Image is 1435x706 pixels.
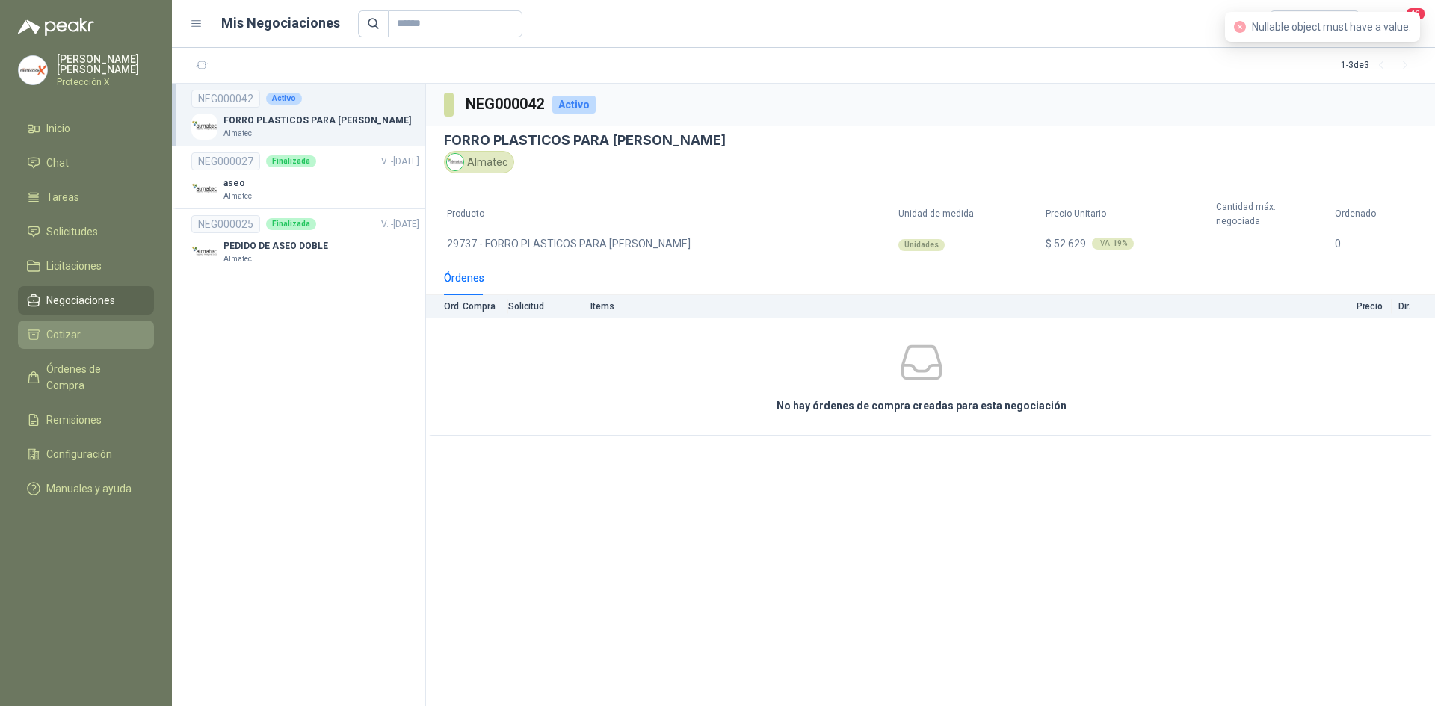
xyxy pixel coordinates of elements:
th: Dir. [1392,295,1435,318]
th: Solicitud [508,295,590,318]
p: Almatec [223,128,252,140]
a: Negociaciones [18,286,154,315]
span: V. - [DATE] [381,219,419,229]
img: Company Logo [447,154,463,170]
td: 0 [1332,232,1417,255]
a: Cotizar [18,321,154,349]
a: Licitaciones [18,252,154,280]
img: Logo peakr [18,18,94,36]
div: Activo [266,93,302,105]
h3: No hay órdenes de compra creadas para esta negociación [777,397,1067,414]
img: Company Logo [19,56,47,84]
div: Activo [552,96,596,114]
span: Inicio [46,120,70,137]
th: Producto [444,197,895,232]
span: Tareas [46,189,79,205]
img: Company Logo [191,239,217,265]
span: 12 [1405,7,1426,21]
div: Órdenes [444,270,484,286]
a: Tareas [18,183,154,211]
span: Órdenes de Compra [46,361,140,394]
p: Protección X [57,78,154,87]
th: Unidad de medida [895,197,1043,232]
b: 19 % [1113,240,1128,247]
a: Chat [18,149,154,177]
a: NEG000027FinalizadaV. -[DATE] Company LogoaseoAlmatec [191,152,419,202]
span: Remisiones [46,412,102,428]
span: Configuración [46,446,112,462]
button: 12 [1390,10,1417,37]
span: Cotizar [46,326,81,343]
div: IVA [1092,238,1134,250]
h1: Mis Negociaciones [221,13,340,34]
span: V. - [DATE] [381,156,419,167]
th: Ordenado [1332,197,1417,232]
h3: NEG000042 [466,93,546,116]
div: Almatec [444,151,514,173]
span: close-circle [1234,21,1246,33]
a: NEG000042ActivoCompany LogoFORRO PLASTICOS PARA [PERSON_NAME]Almatec [191,90,419,140]
p: [PERSON_NAME] [PERSON_NAME] [57,54,154,75]
div: NEG000042 [191,90,260,108]
th: Precio Unitario [1043,197,1213,232]
th: Cantidad máx. negociada [1213,197,1332,232]
img: Company Logo [191,176,217,202]
div: NEG000027 [191,152,260,170]
th: Items [590,295,1294,318]
a: Órdenes de Compra [18,355,154,400]
img: Company Logo [191,114,217,140]
div: NEG000025 [191,215,260,233]
p: FORRO PLASTICOS PARA [PERSON_NAME] [223,114,411,128]
th: Ord. Compra [426,295,508,318]
a: Manuales y ayuda [18,474,154,503]
p: Almatec [223,253,252,265]
div: Unidades [898,239,945,251]
span: 29737 - FORRO PLASTICOS PARA [PERSON_NAME] [447,235,691,252]
div: Finalizada [266,155,316,167]
h3: FORRO PLASTICOS PARA [PERSON_NAME] [444,132,1417,148]
p: PEDIDO DE ASEO DOBLE [223,239,328,253]
th: Precio [1294,295,1392,318]
span: Licitaciones [46,258,102,274]
span: Solicitudes [46,223,98,240]
span: Chat [46,155,69,171]
a: Solicitudes [18,217,154,246]
span: Nullable object must have a value. [1252,21,1411,33]
a: Configuración [18,440,154,468]
div: 1 - 3 de 3 [1341,54,1417,78]
div: Finalizada [266,218,316,230]
p: aseo [223,176,252,191]
a: NEG000025FinalizadaV. -[DATE] Company LogoPEDIDO DE ASEO DOBLEAlmatec [191,215,419,265]
a: Remisiones [18,406,154,434]
span: Negociaciones [46,292,115,309]
a: Inicio [18,114,154,143]
span: Manuales y ayuda [46,480,132,497]
p: Almatec [223,191,252,202]
span: $ 52.629 [1046,238,1086,250]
